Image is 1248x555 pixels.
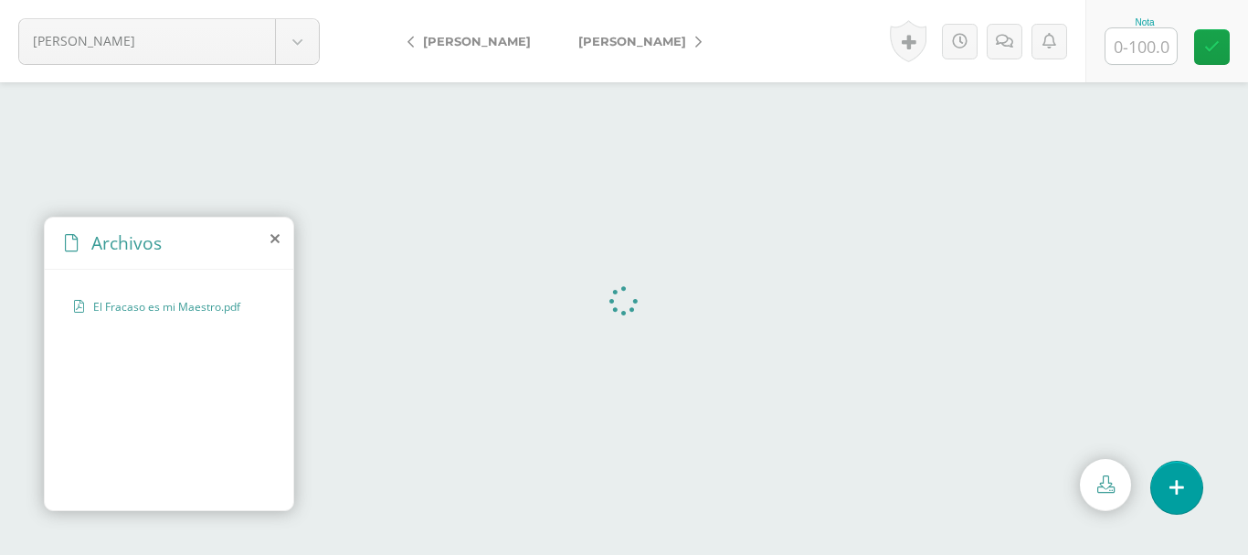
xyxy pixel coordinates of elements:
[578,34,686,48] span: [PERSON_NAME]
[423,34,531,48] span: [PERSON_NAME]
[19,19,319,64] a: [PERSON_NAME]
[393,19,555,63] a: [PERSON_NAME]
[33,19,252,62] span: [PERSON_NAME]
[270,231,280,246] i: close
[1105,17,1185,27] div: Nota
[555,19,716,63] a: [PERSON_NAME]
[91,230,162,255] span: Archivos
[93,299,243,315] span: El Fracaso es mi Maestro.pdf
[1105,28,1177,64] input: 0-100.0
